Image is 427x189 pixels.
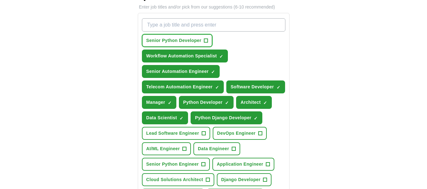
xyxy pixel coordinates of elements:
[142,142,191,155] button: AI/ML Engineer
[217,161,263,168] span: Application Engineer
[180,116,183,121] span: ✓
[142,173,214,186] button: Cloud Solutions Architect
[198,145,229,152] span: Data Engineer
[254,116,258,121] span: ✓
[179,96,234,109] button: Python Developer✓
[142,65,220,78] button: Senior Automation Engineer✓
[146,84,213,90] span: Telecom Automation Engineer
[191,111,262,124] button: Python Django Developer✓
[146,68,209,75] span: Senior Automation Engineer
[146,161,199,168] span: Senior Python Engineer
[219,54,223,59] span: ✓
[215,85,219,90] span: ✓
[217,173,272,186] button: Django Developer
[138,4,290,10] p: Enter job titles and/or pick from our suggestions (6-10 recommended)
[146,145,180,152] span: AI/ML Engineer
[183,99,223,106] span: Python Developer
[146,37,202,44] span: Senior Python Developer
[217,130,256,137] span: DevOps Engineer
[241,99,261,106] span: Architect
[263,100,267,105] span: ✓
[142,111,188,124] button: Data Scientist✓
[146,53,217,59] span: Workflow Automation Specialist
[212,158,274,171] button: Application Engineer
[142,80,224,93] button: Telecom Automation Engineer✓
[142,50,228,62] button: Workflow Automation Specialist✓
[226,80,285,93] button: Software Developer✓
[146,115,177,121] span: Data Scientist
[213,127,267,140] button: DevOps Engineer
[142,96,176,109] button: Manager✓
[142,158,210,171] button: Senior Python Engineer
[142,127,210,140] button: Lead Software Engineer
[211,69,215,74] span: ✓
[236,96,272,109] button: Architect✓
[225,100,229,105] span: ✓
[168,100,172,105] span: ✓
[146,99,165,106] span: Manager
[146,130,199,137] span: Lead Software Engineer
[231,84,274,90] span: Software Developer
[142,18,285,32] input: Type a job title and press enter
[195,115,251,121] span: Python Django Developer
[277,85,280,90] span: ✓
[221,176,261,183] span: Django Developer
[142,34,213,47] button: Senior Python Developer
[146,176,203,183] span: Cloud Solutions Architect
[193,142,240,155] button: Data Engineer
